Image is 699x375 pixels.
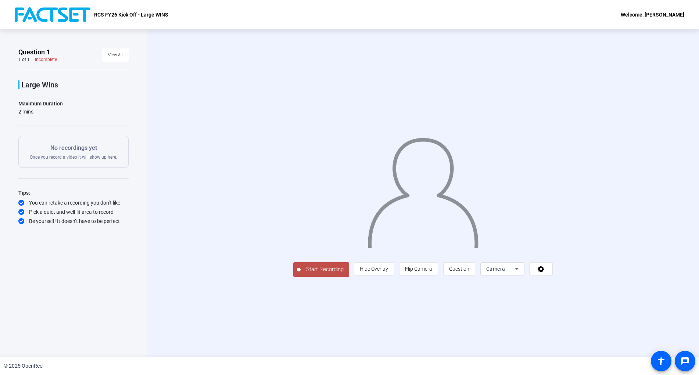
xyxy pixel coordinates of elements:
div: Pick a quiet and well-lit area to record [18,208,129,216]
div: © 2025 OpenReel [4,362,43,370]
div: Incomplete [35,57,57,62]
mat-icon: accessibility [657,357,666,365]
div: 1 of 1 [18,57,30,62]
p: RCS FY26 Kick Off - Large WINS [94,10,168,19]
div: Maximum Duration [18,99,63,108]
img: OpenReel logo [15,7,90,22]
button: Start Recording [293,262,349,277]
img: overlay [367,131,479,248]
span: Hide Overlay [360,266,388,272]
span: View All [108,50,123,61]
p: Large Wins [21,80,129,89]
span: Question 1 [18,48,50,57]
mat-icon: message [681,357,689,365]
button: Flip Camera [399,262,438,275]
div: Be yourself! It doesn’t have to be perfect [18,217,129,225]
button: Hide Overlay [354,262,394,275]
span: Start Recording [301,265,349,274]
p: No recordings yet [30,144,117,152]
div: Welcome, [PERSON_NAME] [621,10,684,19]
button: View All [102,48,129,62]
div: Tips: [18,188,129,197]
div: You can retake a recording you don’t like [18,199,129,206]
div: 2 mins [18,108,63,115]
span: Camera [486,266,505,272]
div: Once you record a video it will show up here. [30,144,117,160]
span: Flip Camera [405,266,432,272]
span: Question [449,266,469,272]
button: Question [443,262,475,275]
